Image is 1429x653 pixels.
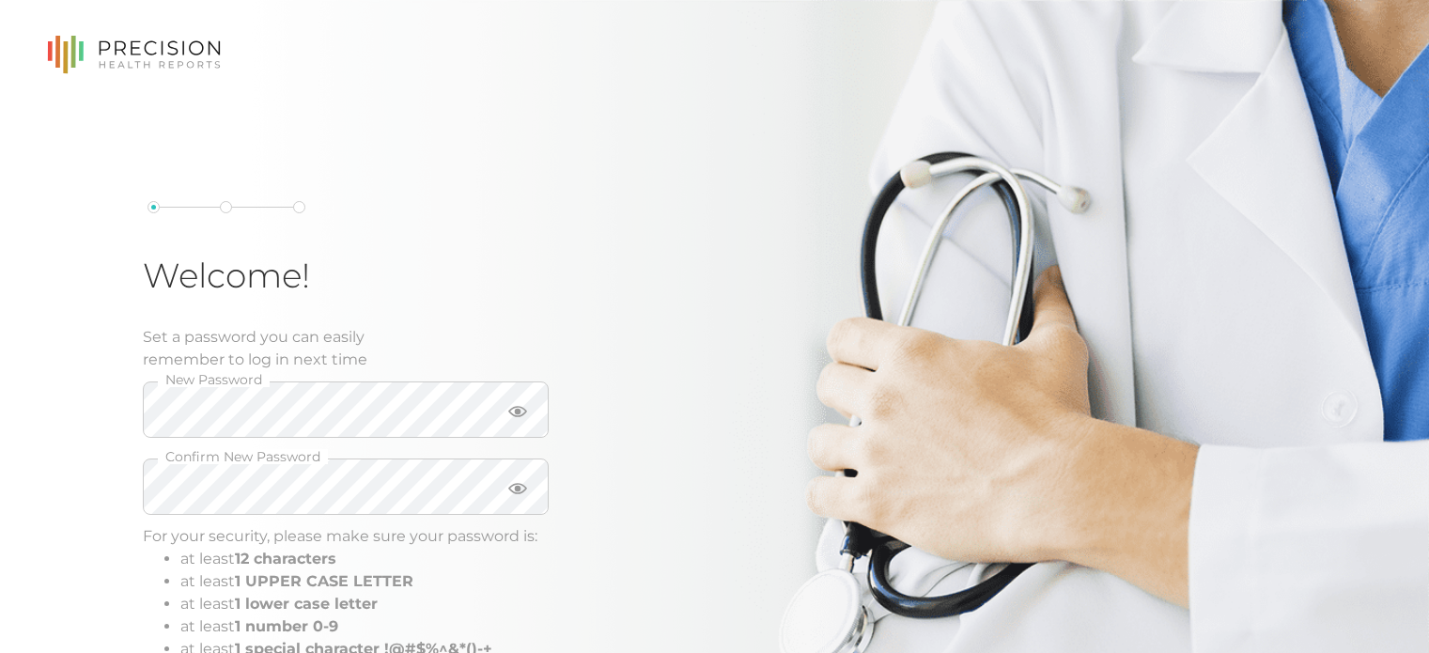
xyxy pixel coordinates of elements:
[180,548,549,570] li: at least
[180,570,549,593] li: at least
[143,255,549,296] h1: Welcome!
[235,550,336,567] b: 12 characters
[235,595,378,613] b: 1 lower case letter
[180,593,549,615] li: at least
[143,326,549,371] div: Set a password you can easily remember to log in next time
[235,617,338,635] b: 1 number 0-9
[180,615,549,638] li: at least
[235,572,413,590] b: 1 UPPER CASE LETTER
